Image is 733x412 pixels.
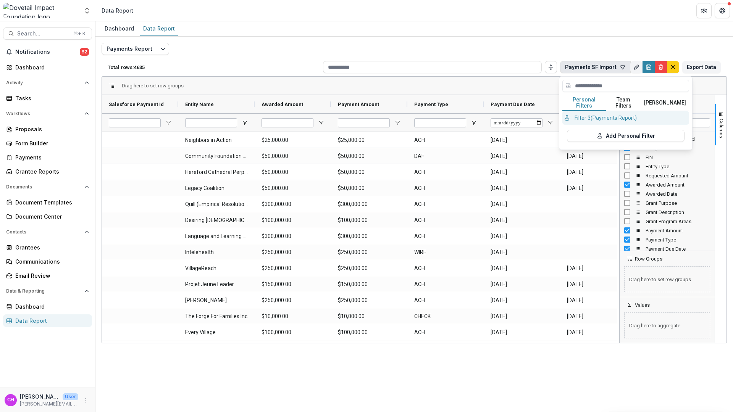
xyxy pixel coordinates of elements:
[185,245,248,260] span: Intelehealth
[6,111,81,116] span: Workflows
[185,277,248,292] span: Projet Jeune Leader
[646,209,710,215] span: Grant Description
[641,95,689,111] button: [PERSON_NAME]
[646,200,710,206] span: Grant Purpose
[185,164,248,180] span: Hereford Cathedral Perpetual Trust
[655,61,667,73] button: Delete
[414,293,477,308] span: ACH
[620,244,715,253] div: Payment Due Date Column
[414,229,477,244] span: ACH
[338,212,400,228] span: $100,000.00
[567,130,685,142] button: Add Personal Filter
[63,393,78,400] p: User
[646,173,710,179] span: Requested Amount
[491,101,535,107] span: Payment Due Date
[491,293,553,308] span: [DATE]
[3,92,92,105] a: Tasks
[15,198,86,206] div: Document Templates
[165,120,171,126] button: Open Filter Menu
[3,300,92,313] a: Dashboard
[491,212,553,228] span: [DATE]
[3,241,92,254] a: Grantees
[646,237,710,243] span: Payment Type
[646,219,710,224] span: Grant Program Areas
[185,293,248,308] span: [PERSON_NAME]
[102,43,157,55] button: Payments Report
[185,118,237,127] input: Entity Name Filter Input
[109,101,164,107] span: Salesforce Payment Id
[15,125,86,133] div: Proposals
[620,198,715,208] div: Grant Purpose Column
[262,196,324,212] span: $300,000.00
[414,261,477,276] span: ACH
[338,325,400,340] span: $100,000.00
[15,257,86,266] div: Communications
[318,120,324,126] button: Open Filter Menu
[185,325,248,340] span: Every Village
[262,245,324,260] span: $250,000.00
[414,212,477,228] span: ACH
[6,80,81,85] span: Activity
[567,180,630,196] span: [DATE]
[262,180,324,196] span: $50,000.00
[262,212,324,228] span: $100,000.00
[80,48,89,56] span: 82
[262,261,324,276] span: $250,000.00
[624,266,710,292] span: Drag here to set row groups
[338,309,400,324] span: $10,000.00
[122,83,184,89] span: Drag here to set row groups
[338,293,400,308] span: $250,000.00
[262,293,324,308] span: $250,000.00
[491,196,553,212] span: [DATE]
[15,243,86,251] div: Grantees
[471,120,477,126] button: Open Filter Menu
[646,182,710,188] span: Awarded Amount
[15,63,86,71] div: Dashboard
[606,95,641,111] button: Team Filters
[414,164,477,180] span: ACH
[338,164,400,180] span: $50,000.00
[15,49,80,55] span: Notifications
[15,153,86,161] div: Payments
[414,132,477,148] span: ACH
[3,255,92,268] a: Communications
[394,120,400,126] button: Open Filter Menu
[72,29,87,38] div: ⌘ + K
[3,210,92,223] a: Document Center
[646,164,710,169] span: Entity Type
[3,269,92,282] a: Email Review
[185,309,248,324] span: The Forge For Families Inc
[17,31,69,37] span: Search...
[491,229,553,244] span: [DATE]
[567,277,630,292] span: [DATE]
[715,3,730,18] button: Get Help
[338,245,400,260] span: $250,000.00
[140,23,178,34] div: Data Report
[646,228,710,233] span: Payment Amount
[262,132,324,148] span: $25,000.00
[7,398,14,402] div: Courtney Eker Hardy
[157,43,169,55] button: Edit selected report
[718,119,724,138] span: Columns
[620,208,715,217] div: Grant Description Column
[3,27,92,40] button: Search...
[414,325,477,340] span: ACH
[620,262,715,297] div: Row Groups
[620,189,715,198] div: Awarded Date Column
[140,21,178,36] a: Data Report
[620,235,715,244] div: Payment Type Column
[338,118,390,127] input: Payment Amount Filter Input
[414,148,477,164] span: DAF
[567,325,630,340] span: [DATE]
[620,153,715,162] div: EIN Column
[414,180,477,196] span: ACH
[567,261,630,276] span: [DATE]
[242,120,248,126] button: Open Filter Menu
[567,309,630,324] span: [DATE]
[338,132,400,148] span: $25,000.00
[338,101,379,107] span: Payment Amount
[81,396,90,405] button: More
[3,226,92,238] button: Open Contacts
[646,154,710,160] span: EIN
[15,317,86,325] div: Data Report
